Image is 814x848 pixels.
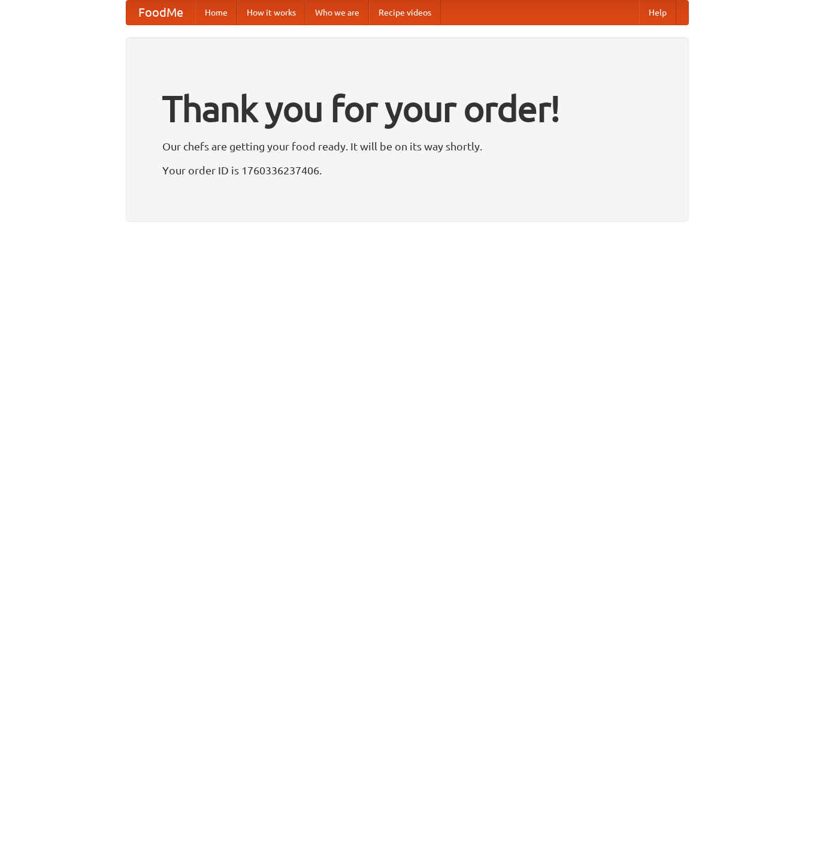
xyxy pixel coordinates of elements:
a: Recipe videos [369,1,441,25]
a: Help [639,1,676,25]
h1: Thank you for your order! [162,80,652,137]
a: FoodMe [126,1,195,25]
a: Who we are [305,1,369,25]
p: Our chefs are getting your food ready. It will be on its way shortly. [162,137,652,155]
a: How it works [237,1,305,25]
a: Home [195,1,237,25]
p: Your order ID is 1760336237406. [162,161,652,179]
